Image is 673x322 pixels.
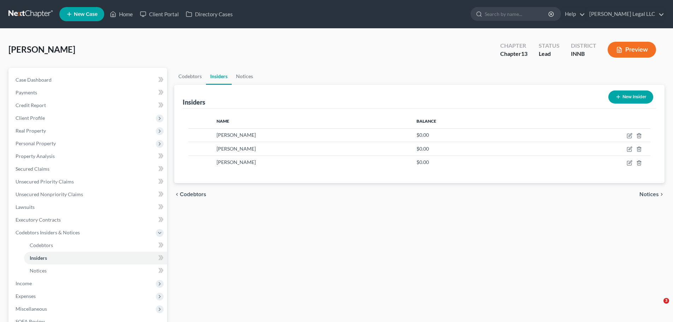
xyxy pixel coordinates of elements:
button: chevron_left Codebtors [174,192,206,197]
a: Unsecured Nonpriority Claims [10,188,167,201]
span: $0.00 [417,132,429,138]
a: Insiders [24,252,167,264]
span: Lawsuits [16,204,35,210]
a: Case Dashboard [10,74,167,86]
input: Search by name... [485,7,549,21]
a: Payments [10,86,167,99]
a: Help [561,8,585,21]
a: Client Portal [136,8,182,21]
a: Executory Contracts [10,213,167,226]
span: Codebtors [180,192,206,197]
a: Lawsuits [10,201,167,213]
a: Insiders [206,68,232,85]
i: chevron_left [174,192,180,197]
span: Name [217,118,229,124]
span: Personal Property [16,140,56,146]
span: Client Profile [16,115,45,121]
span: Notices [639,192,659,197]
div: District [571,42,596,50]
span: [PERSON_NAME] [217,146,256,152]
span: Credit Report [16,102,46,108]
a: Codebtors [24,239,167,252]
i: chevron_right [659,192,665,197]
iframe: Intercom live chat [649,298,666,315]
div: Insiders [183,98,205,106]
span: $0.00 [417,146,429,152]
a: Home [106,8,136,21]
span: Secured Claims [16,166,49,172]
span: Codebtors [30,242,53,248]
span: Property Analysis [16,153,55,159]
div: Status [539,42,560,50]
span: Case Dashboard [16,77,52,83]
div: Chapter [500,42,527,50]
a: Codebtors [174,68,206,85]
div: Chapter [500,50,527,58]
span: Expenses [16,293,36,299]
span: 3 [663,298,669,304]
span: 13 [521,50,527,57]
span: [PERSON_NAME] [217,159,256,165]
span: Income [16,280,32,286]
span: $0.00 [417,159,429,165]
button: New Insider [608,90,653,104]
span: [PERSON_NAME] [8,44,75,54]
span: Insiders [30,255,47,261]
button: Preview [608,42,656,58]
button: Notices chevron_right [639,192,665,197]
a: Directory Cases [182,8,236,21]
div: INNB [571,50,596,58]
a: Secured Claims [10,163,167,175]
span: Codebtors Insiders & Notices [16,229,80,235]
span: Notices [30,268,47,274]
span: Real Property [16,128,46,134]
span: [PERSON_NAME] [217,132,256,138]
span: Unsecured Priority Claims [16,178,74,185]
span: Balance [417,118,436,124]
a: Unsecured Priority Claims [10,175,167,188]
span: Unsecured Nonpriority Claims [16,191,83,197]
span: New Case [74,12,98,17]
span: Executory Contracts [16,217,61,223]
a: Credit Report [10,99,167,112]
a: [PERSON_NAME] Legal LLC [586,8,664,21]
a: Notices [232,68,257,85]
a: Property Analysis [10,150,167,163]
span: Miscellaneous [16,306,47,312]
span: Payments [16,89,37,95]
a: Notices [24,264,167,277]
div: Lead [539,50,560,58]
